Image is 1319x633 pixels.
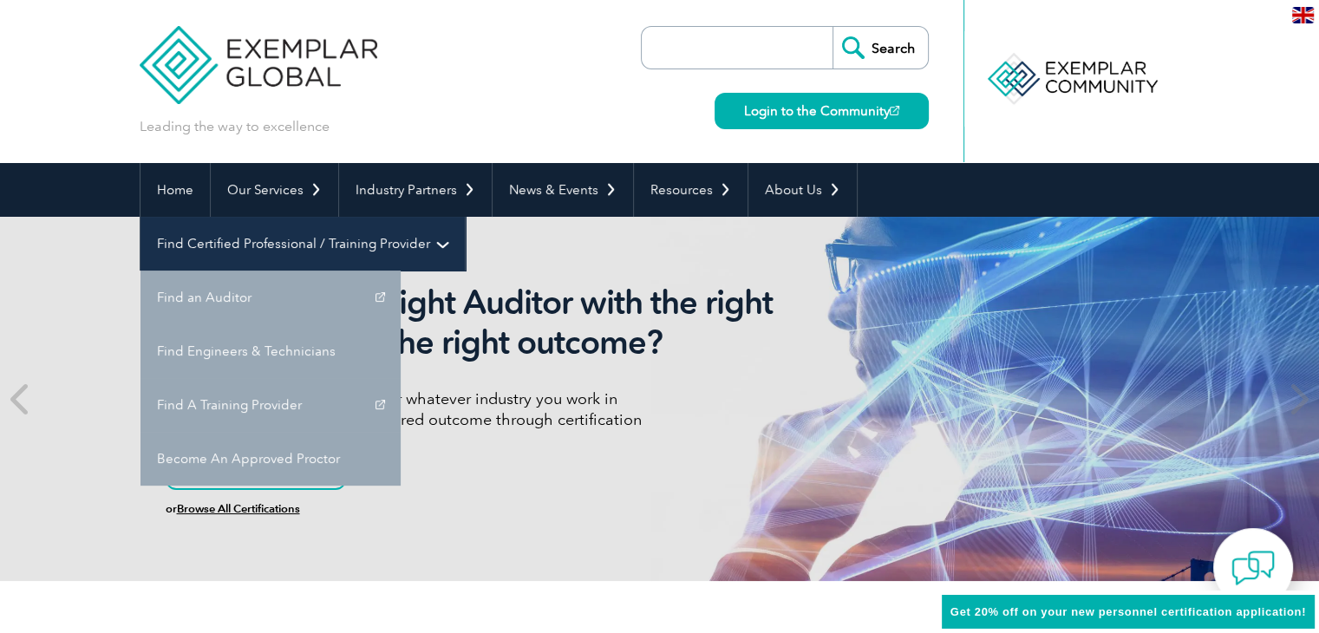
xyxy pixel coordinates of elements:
a: Home [140,163,210,217]
a: News & Events [493,163,633,217]
img: en [1292,7,1314,23]
p: Leading the way to excellence [140,117,330,136]
a: Become An Approved Proctor [140,432,401,486]
img: open_square.png [890,106,899,115]
a: Login to the Community [715,93,929,129]
a: Find an Auditor [140,271,401,324]
h6: or [166,503,816,515]
img: contact-chat.png [1231,546,1275,590]
a: Resources [634,163,748,217]
span: Get 20% off on your new personnel certification application! [950,605,1306,618]
a: Find Engineers & Technicians [140,324,401,378]
a: About Us [748,163,857,217]
p: Whatever language you speak or whatever industry you work in We are here to support your desired ... [166,388,816,430]
a: Our Services [211,163,338,217]
a: Industry Partners [339,163,492,217]
h2: Want to be the right Auditor with the right skills to deliver the right outcome? [166,283,816,362]
a: Find Certified Professional / Training Provider [140,217,465,271]
a: Find A Training Provider [140,378,401,432]
a: Browse All Certifications [177,502,300,515]
input: Search [833,27,928,69]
